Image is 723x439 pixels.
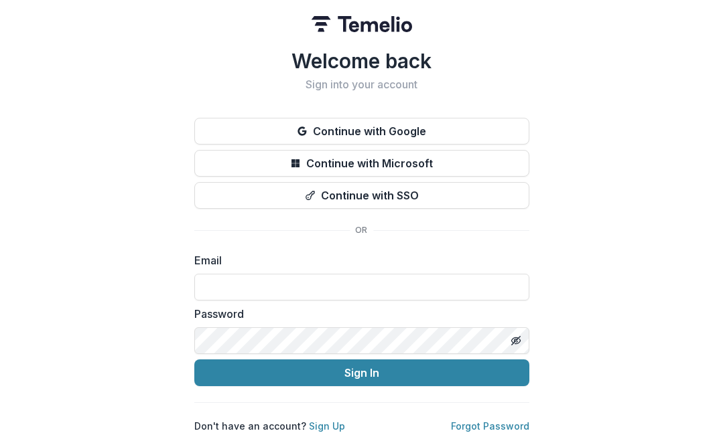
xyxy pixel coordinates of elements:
[312,16,412,32] img: Temelio
[505,330,527,351] button: Toggle password visibility
[194,359,529,386] button: Sign In
[451,420,529,432] a: Forgot Password
[309,420,345,432] a: Sign Up
[194,118,529,145] button: Continue with Google
[194,306,521,322] label: Password
[194,252,521,268] label: Email
[194,419,345,433] p: Don't have an account?
[194,49,529,73] h1: Welcome back
[194,150,529,177] button: Continue with Microsoft
[194,182,529,209] button: Continue with SSO
[194,78,529,91] h2: Sign into your account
